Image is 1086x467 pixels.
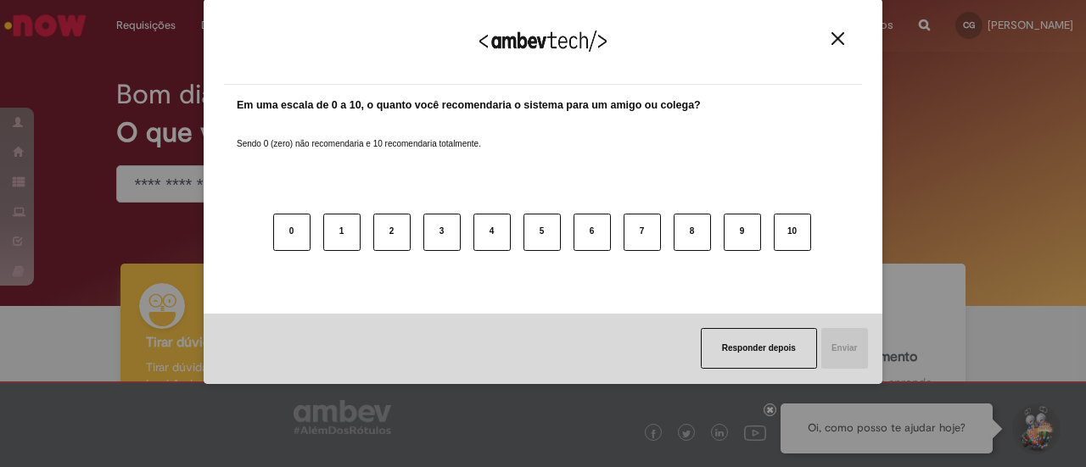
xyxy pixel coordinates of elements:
button: 4 [473,214,511,251]
button: Responder depois [701,328,817,369]
button: 2 [373,214,411,251]
button: Close [826,31,849,46]
button: 3 [423,214,461,251]
button: 1 [323,214,361,251]
button: 9 [724,214,761,251]
button: 10 [774,214,811,251]
button: 5 [523,214,561,251]
img: Logo Ambevtech [479,31,607,52]
label: Em uma escala de 0 a 10, o quanto você recomendaria o sistema para um amigo ou colega? [237,97,701,114]
label: Sendo 0 (zero) não recomendaria e 10 recomendaria totalmente. [237,118,481,150]
button: 0 [273,214,311,251]
button: 8 [674,214,711,251]
button: 7 [624,214,661,251]
img: Close [831,32,844,45]
button: 6 [574,214,611,251]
